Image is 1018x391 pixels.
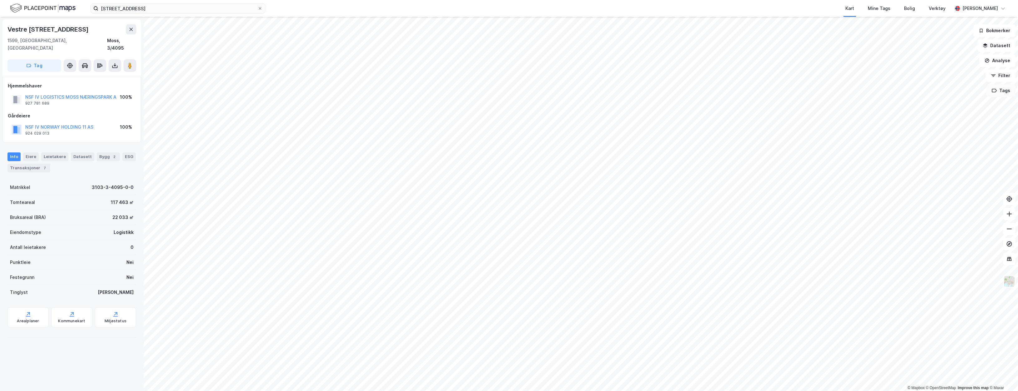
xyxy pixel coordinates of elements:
div: Bolig [904,5,915,12]
div: Festegrunn [10,274,34,281]
div: 2 [111,154,117,160]
button: Tag [7,59,61,72]
button: Analyse [979,54,1016,67]
input: Søk på adresse, matrikkel, gårdeiere, leietakere eller personer [98,4,258,13]
div: 100% [120,93,132,101]
div: 7 [42,165,48,171]
div: Logistikk [114,229,134,236]
div: Arealplaner [17,319,39,324]
div: Tinglyst [10,289,28,296]
a: Mapbox [907,386,925,390]
img: logo.f888ab2527a4732fd821a326f86c7f29.svg [10,3,76,14]
div: Mine Tags [868,5,890,12]
div: [PERSON_NAME] [98,289,134,296]
div: Bygg [97,152,120,161]
div: 100% [120,123,132,131]
div: Datasett [71,152,94,161]
button: Bokmerker [973,24,1016,37]
div: Punktleie [10,259,31,266]
div: Kommunekart [58,319,85,324]
iframe: Chat Widget [987,361,1018,391]
div: Eiere [23,152,39,161]
button: Datasett [977,39,1016,52]
div: Verktøy [929,5,946,12]
div: 0 [130,244,134,251]
div: 3103-3-4095-0-0 [92,184,134,191]
div: Miljøstatus [105,319,126,324]
div: Nei [126,274,134,281]
div: Tomteareal [10,199,35,206]
img: Z [1003,275,1015,287]
div: Kart [845,5,854,12]
div: Vestre [STREET_ADDRESS] [7,24,90,34]
button: Tags [986,84,1016,97]
a: OpenStreetMap [926,386,956,390]
a: Improve this map [958,386,989,390]
div: Moss, 3/4095 [107,37,136,52]
div: Nei [126,259,134,266]
div: Transaksjoner [7,164,50,172]
button: Filter [986,69,1016,82]
div: Gårdeiere [8,112,136,120]
div: Hjemmelshaver [8,82,136,90]
div: 22 033 ㎡ [112,214,134,221]
div: ESG [122,152,136,161]
div: [PERSON_NAME] [962,5,998,12]
div: 927 781 689 [25,101,49,106]
div: Antall leietakere [10,244,46,251]
div: Leietakere [41,152,68,161]
div: Bruksareal (BRA) [10,214,46,221]
div: Matrikkel [10,184,30,191]
div: Eiendomstype [10,229,41,236]
div: 117 463 ㎡ [111,199,134,206]
div: 1599, [GEOGRAPHIC_DATA], [GEOGRAPHIC_DATA] [7,37,107,52]
div: 924 029 013 [25,131,49,136]
div: Info [7,152,21,161]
